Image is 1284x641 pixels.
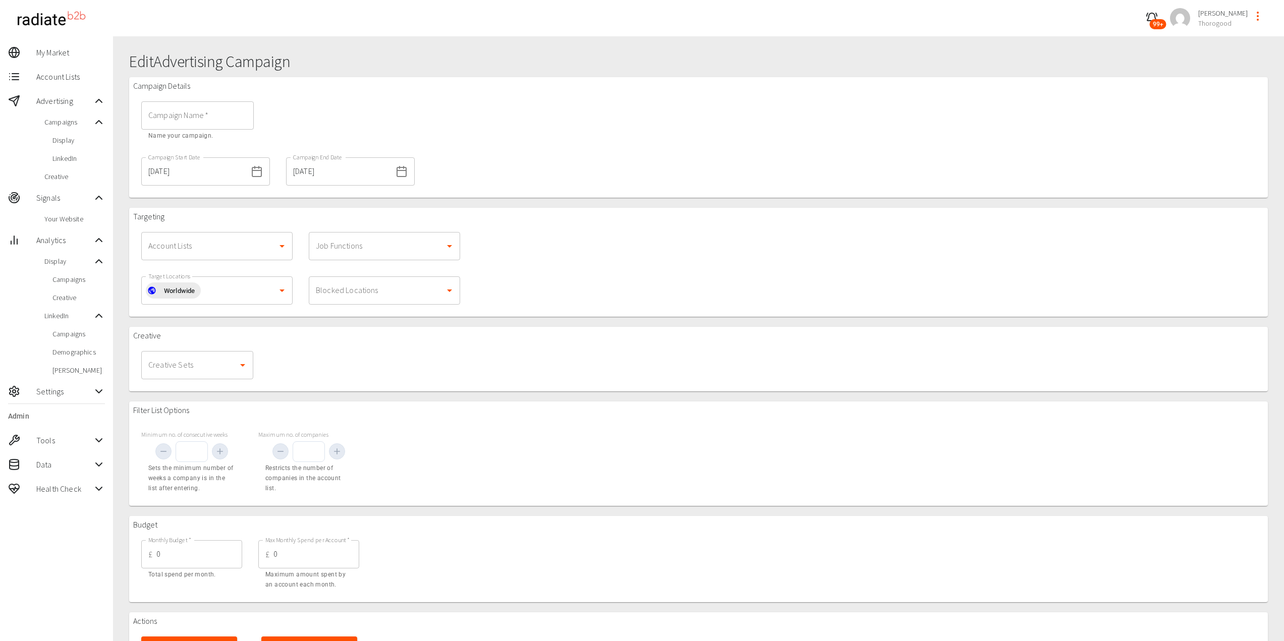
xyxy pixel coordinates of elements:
span: LinkedIn [52,153,105,163]
span: Display [52,135,105,145]
span: Worldwide [158,285,201,297]
span: My Market [36,46,105,59]
button: Open [275,239,289,253]
button: Open [236,358,250,372]
label: Campaign Start Date [148,153,200,161]
h1: Edit Advertising Campaign [129,52,1268,71]
button: Open [442,239,457,253]
span: Settings [36,385,93,397]
span: LinkedIn [44,311,93,321]
span: Thorogood [1198,18,1248,28]
span: [PERSON_NAME] [1198,8,1248,18]
span: Tools [36,434,93,446]
input: dd/mm/yyyy [286,157,392,186]
span: Creative [52,293,105,303]
button: profile-menu [1248,6,1268,26]
h3: Actions [133,616,157,626]
h3: Creative [133,331,161,340]
span: Signals [36,192,93,204]
p: Total spend per month. [148,570,235,580]
h3: Filter List Options [133,405,189,415]
span: Data [36,458,93,471]
span: Campaigns [52,329,105,339]
span: Campaigns [52,274,105,284]
label: Max Monthly Spend per Account [265,536,350,544]
p: Sets the minimum number of weeks a company is in the list after entering. [148,463,235,494]
p: Maximum amount spent by an account each month. [265,570,352,590]
span: 99+ [1150,19,1166,29]
label: Monthly Budget [148,536,191,544]
label: Target Locations [148,272,191,280]
button: 99+ [1142,8,1162,28]
p: Restricts the number of companies in the account list. [265,463,352,494]
input: dd/mm/yyyy [141,157,247,186]
h3: Campaign Details [133,81,190,91]
p: £ [265,548,269,560]
img: a2ca95db2cb9c46c1606a9dd9918c8c6 [1170,8,1190,28]
span: Account Lists [36,71,105,83]
span: Your Website [44,214,105,224]
p: £ [148,548,152,560]
span: Advertising [36,95,93,107]
p: Name your campaign. [148,131,247,141]
span: [PERSON_NAME] [52,365,105,375]
img: radiateb2b_logo_black.png [12,7,90,30]
span: Creative [44,171,105,182]
button: Open [442,283,457,298]
p: Maximum no. of companies [258,430,359,439]
span: Health Check [36,483,93,495]
span: Campaigns [44,117,93,127]
h3: Budget [133,520,157,530]
span: Analytics [36,234,93,246]
p: Minimum no. of consecutive weeks [141,430,242,439]
button: Open [275,283,289,298]
label: Campaign End Date [293,153,343,161]
span: Display [44,256,93,266]
span: Demographics [52,347,105,357]
h3: Targeting [133,212,164,221]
